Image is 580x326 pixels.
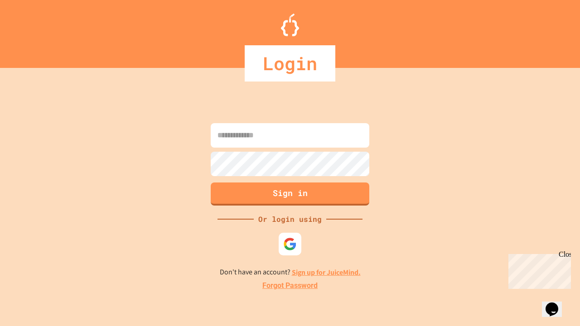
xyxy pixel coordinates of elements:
div: Login [245,45,335,81]
a: Forgot Password [262,280,318,291]
img: google-icon.svg [283,237,297,251]
button: Sign in [211,182,369,206]
div: Chat with us now!Close [4,4,63,58]
iframe: chat widget [505,250,571,289]
a: Sign up for JuiceMind. [292,268,361,277]
iframe: chat widget [542,290,571,317]
p: Don't have an account? [220,267,361,278]
img: Logo.svg [281,14,299,36]
div: Or login using [254,214,326,225]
